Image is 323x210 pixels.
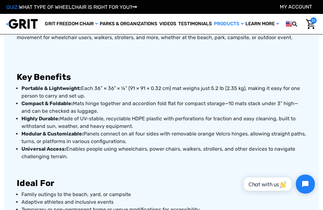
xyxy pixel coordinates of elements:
[306,19,315,29] img: Cart
[21,116,60,122] strong: Highly Durable:
[213,14,244,34] a: Products
[17,178,54,188] strong: Ideal For
[280,4,312,10] a: Account
[21,100,306,115] p: Mats hinge together and accordion fold flat for compact storage—10 mats stack under 3″ high—and c...
[158,14,177,34] a: Videos
[310,17,317,24] span: 22
[6,4,19,10] span: QUIZ:
[21,100,73,106] strong: Compact & Foldable:
[6,4,137,10] a: QUIZ:WHAT TYPE OF WHEELCHAIR IS RIGHT FOR YOU?
[44,14,99,34] a: GRIT Freedom Chair
[244,14,280,34] a: Learn More
[21,145,306,160] p: Enables people using wheelchairs, power chairs, walkers, strollers, and other devices to navigate...
[301,17,304,31] input: Search
[21,115,306,130] p: Made of UV-stable, recyclable HDPE plastic with perforations for traction and easy cleaning, buil...
[99,14,158,34] a: Parks & Organizations
[21,191,306,198] p: Family outings to the beach, yard, or campsite
[17,72,71,82] strong: Key Benefits
[21,130,306,145] p: Panels connect on all four sides with removable orange Velcro hinges, allowing straight paths, tu...
[21,85,306,100] p: Each 36″ × 36″ × ⅛″ (91 × 91 × 0.32 cm) mat weighs just 5.2 lb (2.35 kg), making it easy for one ...
[237,169,320,199] iframe: Tidio Chat
[21,198,306,206] p: Adaptive athletes and inclusive events
[177,14,213,34] a: Testimonials
[286,20,292,28] img: us.png
[304,17,317,31] a: Cart with 22 items
[6,19,38,29] img: GRIT All-Terrain Wheelchair and Mobility Equipment
[21,131,84,137] strong: Modular & Customizable:
[21,85,81,91] strong: Portable & Lightweight:
[21,146,66,152] strong: Universal Access:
